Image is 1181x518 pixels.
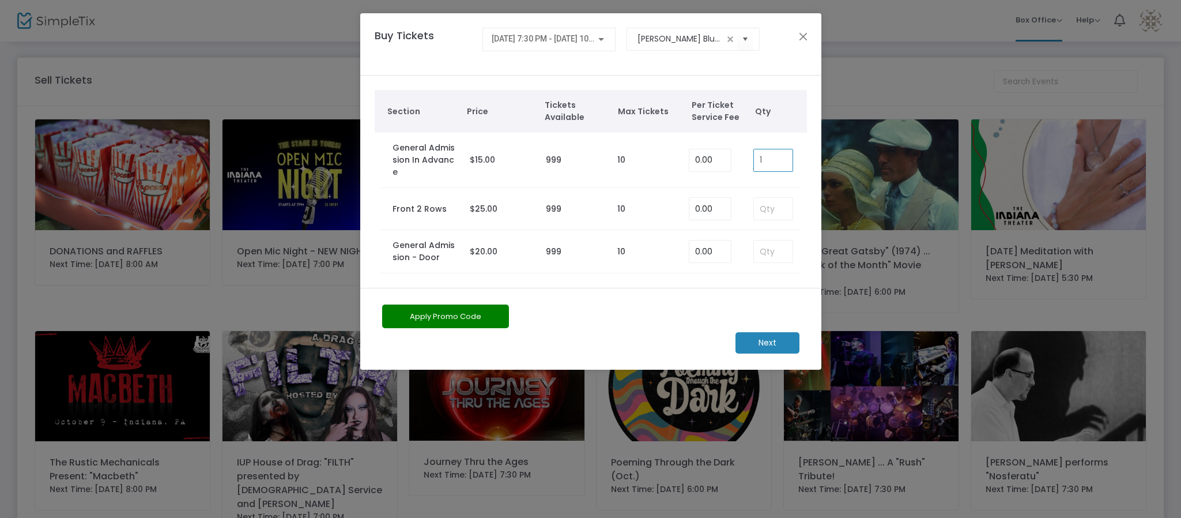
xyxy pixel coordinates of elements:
h4: Buy Tickets [369,28,477,61]
input: Select an event [637,33,723,45]
span: clear [723,32,737,46]
label: 999 [546,246,561,258]
span: Max Tickets [618,106,680,118]
button: Select [737,27,753,51]
label: 10 [617,203,625,215]
button: Close [795,29,810,44]
span: $20.00 [470,246,497,257]
span: $25.00 [470,203,497,215]
span: Section [387,106,455,118]
label: 999 [546,154,561,166]
label: Front 2 Rows [393,203,447,215]
input: Enter Service Fee [689,198,731,220]
input: Qty [754,149,792,171]
label: General Admission - Door [393,239,458,264]
label: 10 [617,246,625,258]
span: Qty [755,106,801,118]
input: Enter Service Fee [689,241,731,262]
span: Tickets Available [545,99,607,123]
label: 10 [617,154,625,166]
span: Per Ticket Service Fee [692,99,749,123]
button: Apply Promo Code [382,305,509,328]
input: Qty [754,241,792,262]
span: $15.00 [470,154,495,166]
m-button: Next [735,332,799,354]
input: Qty [754,198,792,220]
label: 999 [546,203,561,215]
input: Enter Service Fee [689,149,731,171]
span: Price [467,106,533,118]
span: [DATE] 7:30 PM - [DATE] 10:30 PM [492,34,614,43]
label: General Admission In Advance [393,142,458,178]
